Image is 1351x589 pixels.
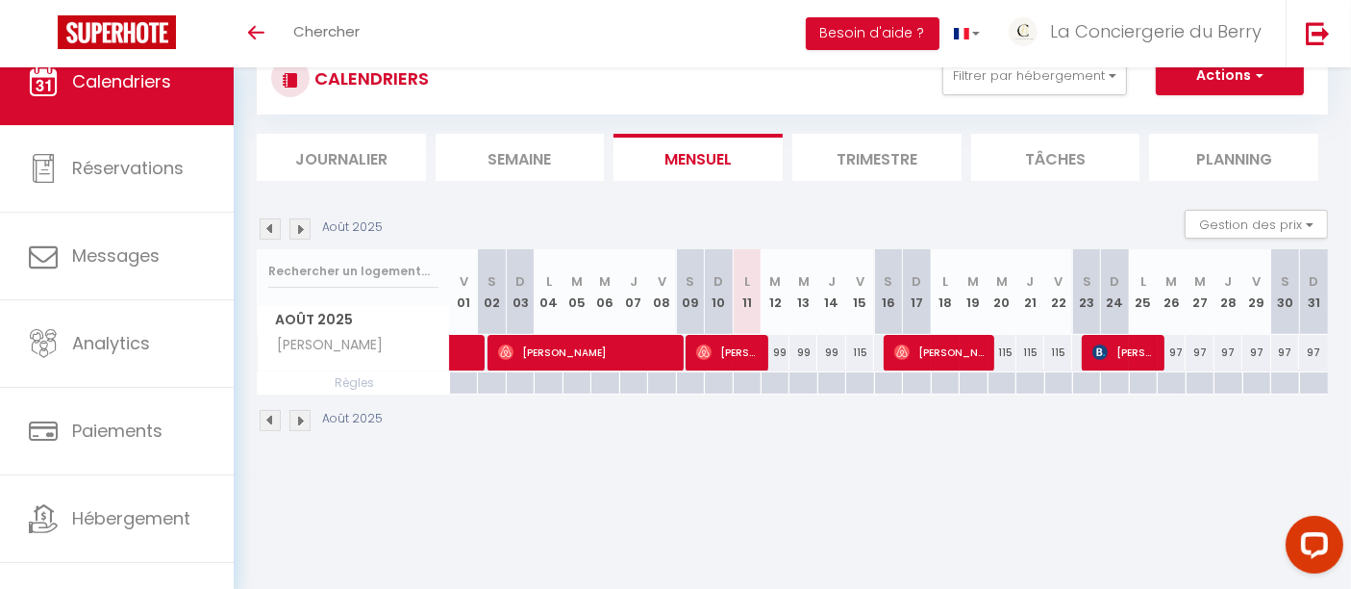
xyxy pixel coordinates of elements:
abbr: M [967,272,979,291]
span: Paiements [72,419,163,443]
span: [PERSON_NAME] [696,334,762,371]
th: 30 [1271,249,1299,335]
th: 13 [789,249,817,335]
th: 25 [1129,249,1157,335]
abbr: M [1166,272,1178,291]
abbr: L [1140,272,1146,291]
abbr: S [488,272,496,291]
span: Messages [72,243,160,268]
div: 97 [1299,335,1328,371]
th: 06 [591,249,619,335]
span: Août 2025 [258,306,449,334]
th: 08 [648,249,676,335]
th: 16 [874,249,902,335]
p: Août 2025 [322,410,383,428]
div: 115 [1016,335,1044,371]
abbr: M [571,272,583,291]
th: 04 [535,249,563,335]
span: [PERSON_NAME] [894,334,988,371]
abbr: S [1083,272,1091,291]
th: 01 [450,249,478,335]
th: 05 [563,249,590,335]
button: Besoin d'aide ? [806,17,939,50]
li: Mensuel [613,134,783,181]
span: [PERSON_NAME] [261,335,388,356]
abbr: V [1252,272,1261,291]
input: Rechercher un logement... [268,254,438,289]
th: 26 [1158,249,1186,335]
li: Planning [1149,134,1318,181]
span: [PERSON_NAME] [498,334,675,371]
div: 99 [817,335,845,371]
abbr: V [1054,272,1063,291]
span: Analytics [72,331,150,355]
th: 03 [506,249,534,335]
span: [PERSON_NAME] [1092,334,1158,371]
div: 97 [1271,335,1299,371]
th: 18 [931,249,959,335]
abbr: S [1281,272,1289,291]
abbr: D [713,272,723,291]
div: 115 [1044,335,1072,371]
span: Hébergement [72,506,190,530]
div: 97 [1158,335,1186,371]
p: Août 2025 [322,218,383,237]
div: 115 [988,335,1015,371]
span: Règles [258,372,449,394]
th: 20 [988,249,1015,335]
abbr: D [515,272,525,291]
iframe: LiveChat chat widget [1270,508,1351,589]
img: ... [1009,17,1038,46]
li: Semaine [436,134,605,181]
th: 12 [761,249,788,335]
th: 31 [1299,249,1328,335]
abbr: M [599,272,611,291]
abbr: L [744,272,750,291]
th: 14 [817,249,845,335]
li: Journalier [257,134,426,181]
div: 115 [846,335,874,371]
abbr: M [798,272,810,291]
span: La Conciergerie du Berry [1050,19,1262,43]
abbr: V [658,272,666,291]
abbr: L [546,272,552,291]
abbr: S [686,272,694,291]
abbr: J [1224,272,1232,291]
th: 17 [903,249,931,335]
abbr: V [856,272,864,291]
abbr: J [630,272,638,291]
abbr: D [1111,272,1120,291]
th: 11 [733,249,761,335]
span: Calendriers [72,69,171,93]
th: 02 [478,249,506,335]
li: Trimestre [792,134,962,181]
span: Réservations [72,156,184,180]
th: 23 [1072,249,1100,335]
abbr: M [769,272,781,291]
abbr: M [1194,272,1206,291]
div: 97 [1186,335,1213,371]
abbr: L [942,272,948,291]
th: 22 [1044,249,1072,335]
div: 99 [761,335,788,371]
th: 15 [846,249,874,335]
img: Super Booking [58,15,176,49]
th: 09 [676,249,704,335]
th: 07 [619,249,647,335]
th: 24 [1101,249,1129,335]
abbr: M [996,272,1008,291]
button: Filtrer par hébergement [942,57,1127,95]
abbr: V [460,272,468,291]
abbr: J [828,272,836,291]
img: logout [1306,21,1330,45]
div: 97 [1242,335,1270,371]
abbr: D [912,272,921,291]
button: Actions [1156,57,1304,95]
h3: CALENDRIERS [310,57,429,100]
span: Chercher [293,21,360,41]
th: 19 [960,249,988,335]
th: 10 [705,249,733,335]
th: 29 [1242,249,1270,335]
div: 99 [789,335,817,371]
